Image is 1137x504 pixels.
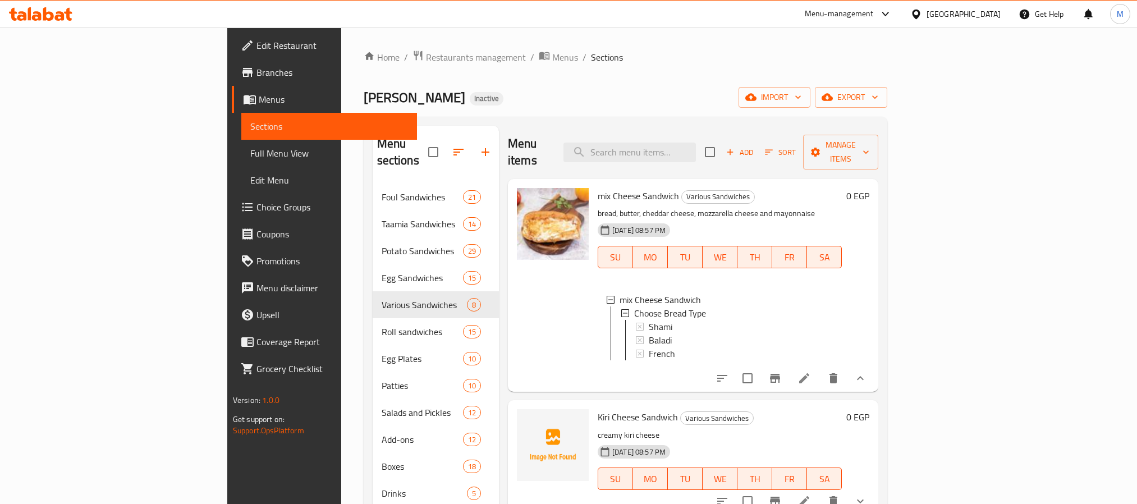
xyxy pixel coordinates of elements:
button: WE [703,246,737,268]
div: Egg Sandwiches15 [373,264,499,291]
div: Foul Sandwiches21 [373,184,499,210]
div: items [463,244,481,258]
div: Inactive [470,92,503,106]
span: export [824,90,878,104]
span: Coupons [256,227,408,241]
span: mix Cheese Sandwich [620,293,701,306]
span: Add-ons [382,433,463,446]
a: Edit Restaurant [232,32,417,59]
span: Foul Sandwiches [382,190,463,204]
div: Taamia Sandwiches14 [373,210,499,237]
div: [GEOGRAPHIC_DATA] [927,8,1001,20]
span: 10 [464,354,480,364]
button: SA [807,246,842,268]
span: Menus [552,51,578,64]
span: 12 [464,434,480,445]
a: Choice Groups [232,194,417,221]
div: Various Sandwiches [681,190,755,204]
span: Potato Sandwiches [382,244,463,258]
span: 21 [464,192,480,203]
span: Roll sandwiches [382,325,463,338]
a: Menus [539,50,578,65]
div: Egg Plates10 [373,345,499,372]
span: Grocery Checklist [256,362,408,375]
span: Egg Sandwiches [382,271,463,285]
a: Edit Menu [241,167,417,194]
span: 15 [464,273,480,283]
button: TU [668,468,703,490]
span: Edit Menu [250,173,408,187]
span: Branches [256,66,408,79]
span: Sections [591,51,623,64]
div: items [463,190,481,204]
span: 10 [464,381,480,391]
span: Boxes [382,460,463,473]
button: Sort [762,144,799,161]
button: MO [633,246,668,268]
a: Sections [241,113,417,140]
button: SA [807,468,842,490]
span: Promotions [256,254,408,268]
span: SA [812,471,837,487]
span: Add item [722,144,758,161]
span: Version: [233,393,260,407]
button: sort-choices [709,365,736,392]
span: Edit Restaurant [256,39,408,52]
span: Select section [698,140,722,164]
span: 29 [464,246,480,256]
span: FR [777,249,803,265]
div: Various Sandwiches8 [373,291,499,318]
a: Support.OpsPlatform [233,423,304,438]
div: Salads and Pickles12 [373,399,499,426]
a: Full Menu View [241,140,417,167]
button: Add [722,144,758,161]
span: Get support on: [233,412,285,427]
div: Menu-management [805,7,874,21]
button: Manage items [803,135,878,169]
span: Coverage Report [256,335,408,349]
span: WE [707,471,733,487]
button: FR [772,246,807,268]
span: 5 [467,488,480,499]
input: search [563,143,696,162]
span: Taamia Sandwiches [382,217,463,231]
a: Grocery Checklist [232,355,417,382]
svg: Show Choices [854,372,867,385]
span: Full Menu View [250,146,408,160]
button: TH [737,468,772,490]
nav: breadcrumb [364,50,888,65]
a: Coupons [232,221,417,248]
div: items [463,325,481,338]
span: MO [638,471,663,487]
button: SU [598,468,633,490]
div: Potato Sandwiches29 [373,237,499,264]
div: Various Sandwiches [382,298,467,311]
span: 18 [464,461,480,472]
span: Baladi [649,333,672,347]
span: Shami [649,320,672,333]
span: Choose Bread Type [634,306,706,320]
a: Coverage Report [232,328,417,355]
li: / [583,51,586,64]
span: M [1117,8,1124,20]
span: Sections [250,120,408,133]
span: Sort sections [445,139,472,166]
span: MO [638,249,663,265]
span: Choice Groups [256,200,408,214]
span: [PERSON_NAME] [364,85,465,110]
div: items [463,406,481,419]
span: Sort items [758,144,803,161]
span: TU [672,471,698,487]
span: Select to update [736,366,759,390]
a: Upsell [232,301,417,328]
button: TH [737,246,772,268]
span: 1.0.0 [262,393,279,407]
a: Branches [232,59,417,86]
span: Manage items [812,138,869,166]
div: items [463,352,481,365]
span: French [649,347,675,360]
span: Egg Plates [382,352,463,365]
span: 14 [464,219,480,230]
div: Add-ons12 [373,426,499,453]
span: Kiri Cheese Sandwich [598,409,678,425]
